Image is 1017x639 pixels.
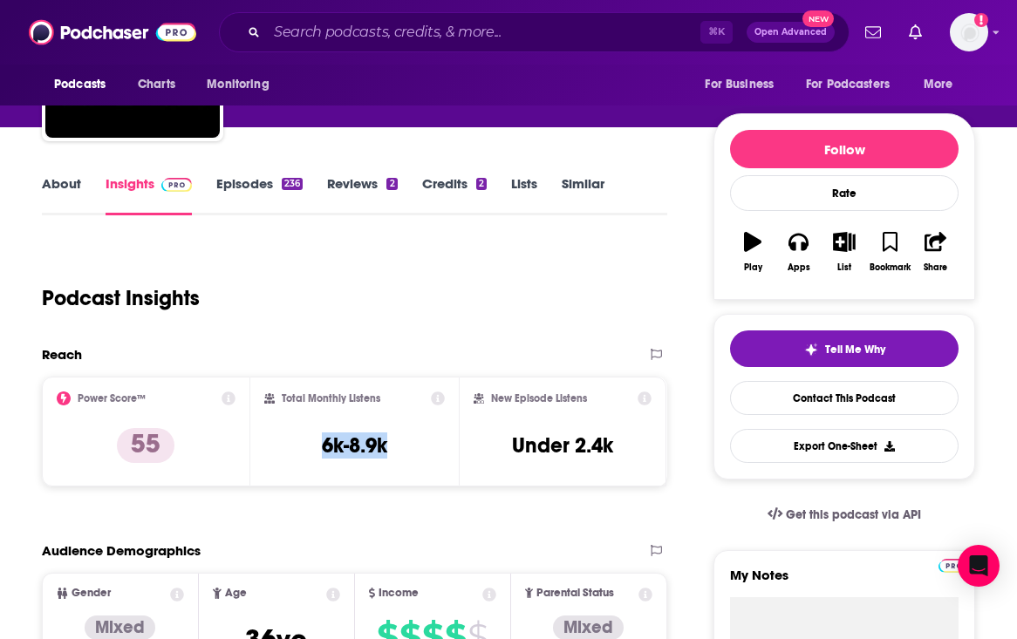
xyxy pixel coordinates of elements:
button: open menu [693,68,795,101]
div: Share [924,262,947,273]
div: List [837,262,851,273]
a: About [42,175,81,215]
a: Show notifications dropdown [902,17,929,47]
button: List [822,221,867,283]
span: Age [225,588,247,599]
h3: 6k-8.9k [322,432,387,459]
h2: New Episode Listens [491,392,587,404]
div: Open Intercom Messenger [958,545,1000,587]
button: Export One-Sheet [730,429,959,463]
button: open menu [911,68,975,101]
div: Apps [788,262,810,273]
span: Logged in as kkade [950,13,988,51]
img: tell me why sparkle [804,343,818,357]
div: 2 [386,178,397,190]
button: Apps [775,221,821,283]
a: Get this podcast via API [754,493,935,536]
a: Lists [511,175,537,215]
a: Contact This Podcast [730,381,959,415]
span: Podcasts [54,72,106,97]
a: Charts [126,68,186,101]
span: Income [379,588,419,599]
span: More [924,72,953,97]
button: open menu [195,68,291,101]
button: open menu [42,68,128,101]
span: For Podcasters [806,72,890,97]
h3: Under 2.4k [512,432,613,459]
img: Podchaser - Follow, Share and Rate Podcasts [29,16,196,49]
span: ⌘ K [700,21,733,44]
span: Open Advanced [754,28,827,37]
div: Search podcasts, credits, & more... [219,12,850,52]
div: 2 [476,178,487,190]
img: Podchaser Pro [939,559,969,573]
div: 236 [282,178,303,190]
a: Credits2 [422,175,487,215]
h2: Reach [42,346,82,363]
img: User Profile [950,13,988,51]
input: Search podcasts, credits, & more... [267,18,700,46]
button: Share [913,221,959,283]
a: Show notifications dropdown [858,17,888,47]
span: Tell Me Why [825,343,885,357]
button: Show profile menu [950,13,988,51]
span: Get this podcast via API [786,507,921,522]
h1: Podcast Insights [42,285,200,311]
div: Play [744,262,762,273]
span: New [802,10,834,27]
button: open menu [795,68,915,101]
label: My Notes [730,567,959,597]
a: Reviews2 [327,175,397,215]
button: Bookmark [867,221,912,283]
a: Similar [562,175,604,215]
div: Rate [730,175,959,211]
h2: Audience Demographics [42,542,201,559]
span: For Business [705,72,774,97]
span: Parental Status [536,588,614,599]
h2: Total Monthly Listens [282,392,380,404]
a: Pro website [939,556,969,573]
a: InsightsPodchaser Pro [106,175,192,215]
span: Gender [72,588,111,599]
svg: Add a profile image [974,13,988,27]
span: Charts [138,72,175,97]
img: Podchaser Pro [161,178,192,192]
button: Play [730,221,775,283]
p: 55 [117,428,174,463]
button: tell me why sparkleTell Me Why [730,330,959,367]
button: Follow [730,130,959,168]
span: Monitoring [207,72,269,97]
button: Open AdvancedNew [747,22,835,43]
h2: Power Score™ [78,392,146,404]
div: Bookmark [870,262,911,273]
a: Episodes236 [216,175,303,215]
